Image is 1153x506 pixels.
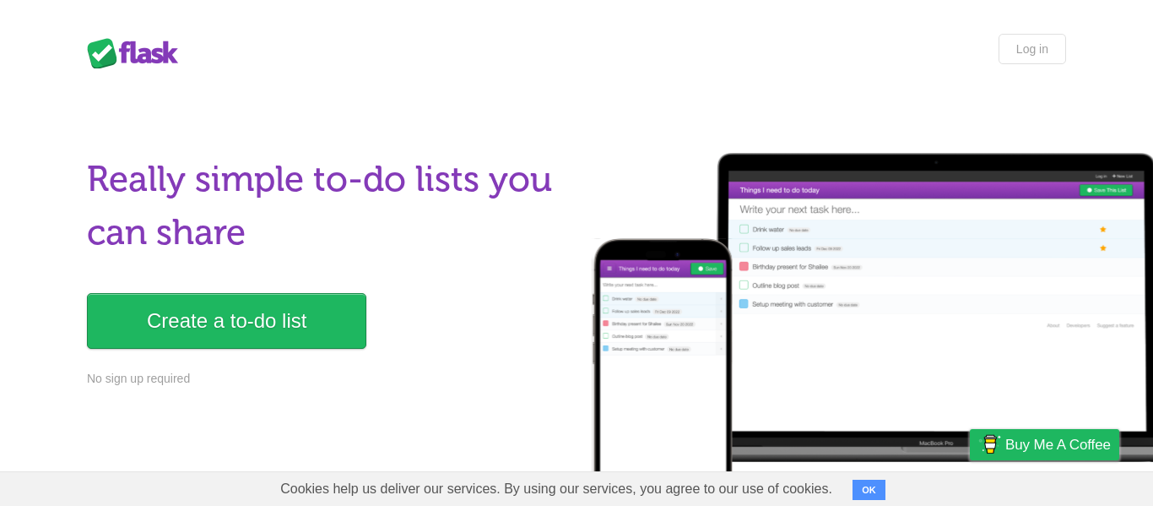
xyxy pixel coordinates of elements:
[853,480,885,500] button: OK
[1005,430,1111,460] span: Buy me a coffee
[87,293,366,349] a: Create a to-do list
[999,34,1066,64] a: Log in
[87,153,566,259] h1: Really simple to-do lists you can share
[87,38,188,68] div: Flask Lists
[263,472,849,506] span: Cookies help us deliver our services. By using our services, you agree to our use of cookies.
[978,430,1001,459] img: Buy me a coffee
[970,429,1119,460] a: Buy me a coffee
[87,370,566,388] p: No sign up required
